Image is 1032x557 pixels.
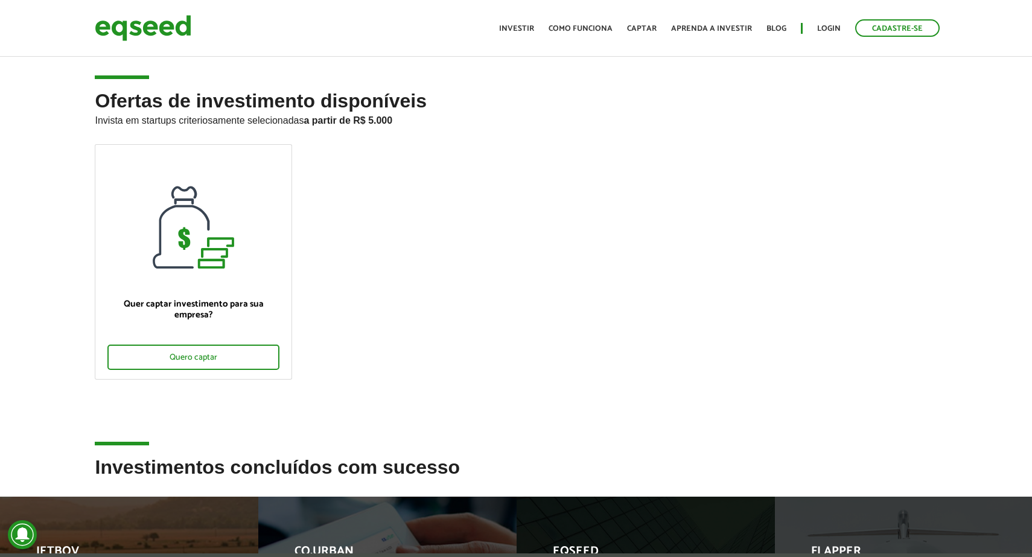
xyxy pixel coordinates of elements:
strong: a partir de R$ 5.000 [304,115,392,126]
a: Aprenda a investir [671,25,752,33]
h2: Ofertas de investimento disponíveis [95,91,937,144]
a: Investir [499,25,534,33]
a: Login [817,25,841,33]
h2: Investimentos concluídos com sucesso [95,457,937,496]
div: Quero captar [107,345,279,370]
a: Como funciona [549,25,613,33]
p: Invista em startups criteriosamente selecionadas [95,112,937,126]
a: Blog [766,25,786,33]
a: Quer captar investimento para sua empresa? Quero captar [95,144,291,380]
p: Quer captar investimento para sua empresa? [107,299,279,320]
a: Captar [627,25,657,33]
img: EqSeed [95,12,191,44]
a: Cadastre-se [855,19,940,37]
